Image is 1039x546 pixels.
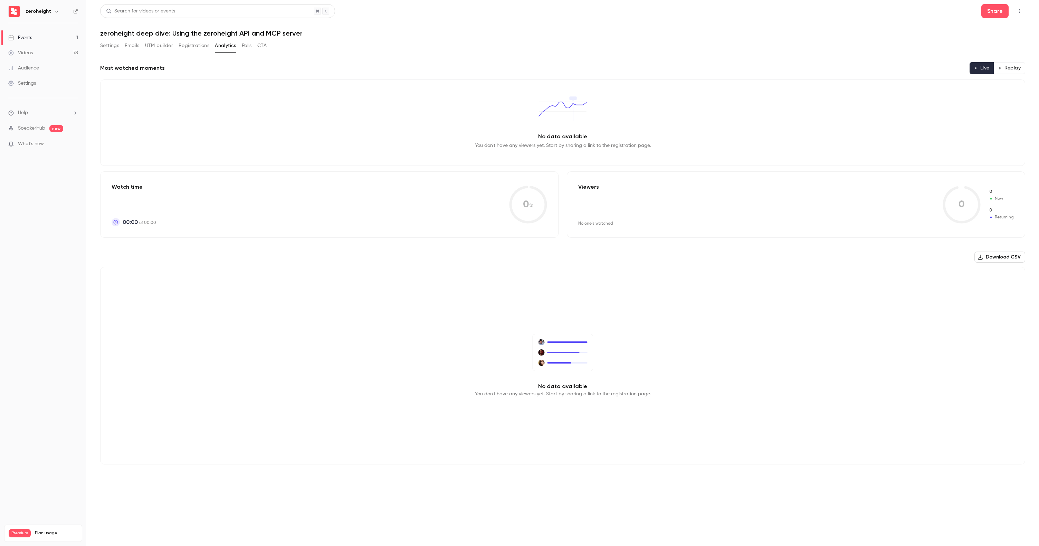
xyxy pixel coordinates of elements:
p: You don't have any viewers yet. Start by sharing a link to the registration page. [475,142,651,149]
span: Help [18,109,28,116]
button: CTA [257,40,267,51]
div: Search for videos or events [106,8,175,15]
li: help-dropdown-opener [8,109,78,116]
span: New [989,196,1014,202]
button: UTM builder [145,40,173,51]
button: Share [981,4,1009,18]
div: No one's watched [578,221,613,226]
button: Analytics [215,40,236,51]
button: Registrations [179,40,209,51]
h2: Most watched moments [100,64,165,72]
p: No data available [538,132,587,141]
button: Polls [242,40,252,51]
p: You don't have any viewers yet. Start by sharing a link to the registration page. [475,390,651,397]
div: Settings [8,80,36,87]
span: Returning [989,207,1014,214]
p: Viewers [578,183,599,191]
span: Premium [9,529,31,537]
button: Live [970,62,994,74]
p: No data available [538,382,587,390]
span: Plan usage [35,530,78,536]
span: new [49,125,63,132]
div: Videos [8,49,33,56]
div: Audience [8,65,39,72]
iframe: Noticeable Trigger [70,141,78,147]
div: Events [8,34,32,41]
p: of 00:00 [123,218,156,226]
img: zeroheight [9,6,20,17]
span: New [989,189,1014,195]
img: No viewers [532,334,593,371]
a: SpeakerHub [18,125,45,132]
button: Emails [125,40,139,51]
h1: zeroheight deep dive: Using the zeroheight API and MCP server [100,29,1025,37]
p: Watch time [112,183,156,191]
button: Settings [100,40,119,51]
span: Returning [989,214,1014,220]
span: 00:00 [123,218,138,226]
button: Replay [994,62,1025,74]
h6: zeroheight [26,8,51,15]
button: Download CSV [974,252,1025,263]
span: What's new [18,140,44,148]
